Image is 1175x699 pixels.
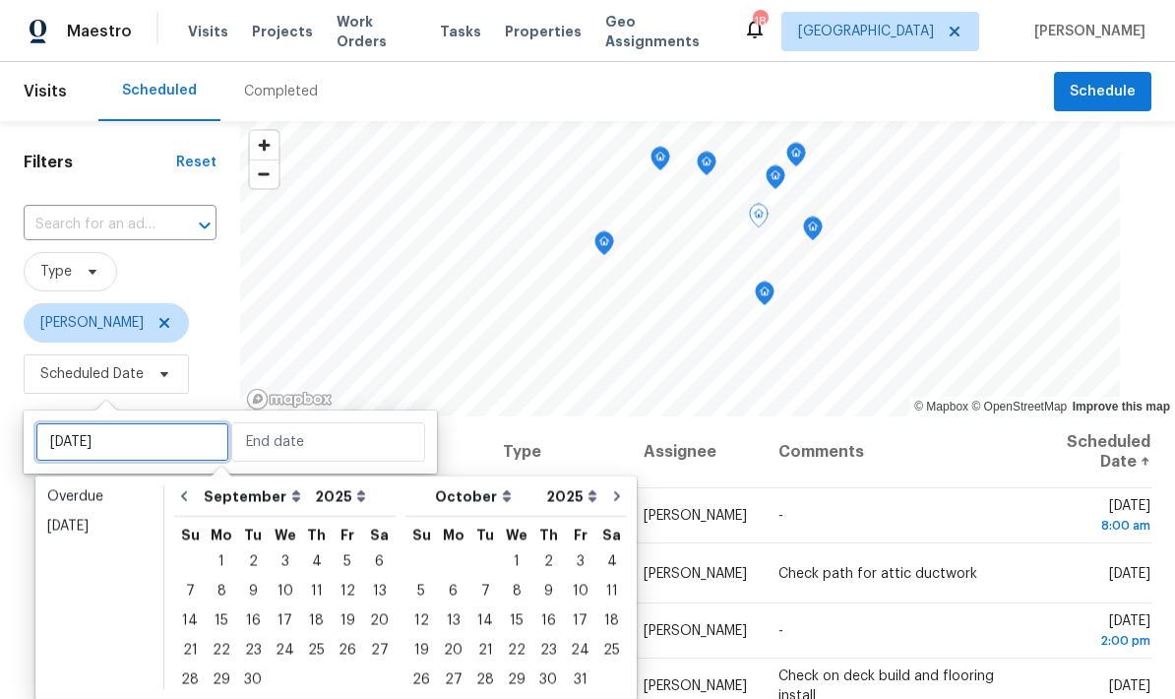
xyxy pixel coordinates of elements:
div: Map marker [786,143,806,173]
div: Mon Sep 29 2025 [206,665,237,694]
div: 12 [405,606,437,634]
div: 5 [332,547,363,575]
ul: Date picker shortcuts [40,481,158,694]
div: 28 [174,666,206,693]
div: 12 [332,577,363,604]
div: 17 [269,606,301,634]
div: Wed Oct 29 2025 [501,665,532,694]
span: - [778,509,783,523]
span: Tasks [440,25,481,38]
span: Maestro [67,22,132,41]
div: Map marker [697,152,716,182]
div: Tue Sep 09 2025 [237,576,269,605]
div: 24 [269,636,301,664]
span: [DATE] [1109,679,1150,693]
div: 18 [596,606,627,634]
div: Sat Sep 20 2025 [363,605,396,635]
div: Thu Oct 16 2025 [532,605,564,635]
div: 8 [206,577,237,604]
div: Thu Oct 30 2025 [532,665,564,694]
div: 2 [237,547,269,575]
div: 25 [596,636,627,664]
div: Mon Oct 06 2025 [437,576,469,605]
div: 5 [405,577,437,604]
button: Schedule [1054,72,1151,112]
div: Thu Oct 23 2025 [532,635,564,665]
div: Fri Oct 03 2025 [564,546,596,576]
div: Fri Oct 24 2025 [564,635,596,665]
span: [PERSON_NAME] [644,566,747,580]
span: [DATE] [1109,566,1150,580]
abbr: Tuesday [244,528,262,541]
div: 21 [174,636,206,664]
abbr: Saturday [602,528,621,541]
abbr: Thursday [539,528,558,541]
div: 2 [532,547,564,575]
div: 1 [206,547,237,575]
div: Map marker [755,282,774,312]
div: 16 [532,606,564,634]
div: 6 [437,577,469,604]
div: Mon Sep 08 2025 [206,576,237,605]
div: Wed Oct 15 2025 [501,605,532,635]
div: Sat Oct 25 2025 [596,635,627,665]
div: Wed Oct 22 2025 [501,635,532,665]
abbr: Thursday [307,528,326,541]
div: Wed Sep 03 2025 [269,546,301,576]
div: 4 [301,547,332,575]
div: 17 [564,606,596,634]
div: 19 [332,606,363,634]
div: Tue Sep 30 2025 [237,665,269,694]
div: 23 [532,636,564,664]
div: Sat Sep 27 2025 [363,635,396,665]
div: Reset [176,153,216,172]
div: Wed Sep 24 2025 [269,635,301,665]
div: Map marker [803,217,823,247]
div: Fri Oct 17 2025 [564,605,596,635]
div: Sun Sep 14 2025 [174,605,206,635]
span: Type [40,262,72,282]
div: Mon Oct 13 2025 [437,605,469,635]
div: Tue Sep 23 2025 [237,635,269,665]
div: 11 [301,577,332,604]
div: 13 [437,606,469,634]
a: OpenStreetMap [971,400,1067,413]
div: Sun Sep 21 2025 [174,635,206,665]
div: 9 [237,577,269,604]
div: 29 [206,666,237,693]
div: Overdue [47,486,152,506]
div: 22 [206,636,237,664]
div: 20 [437,636,469,664]
div: 4 [596,547,627,575]
div: [DATE] [47,516,152,536]
div: Sun Oct 26 2025 [405,665,437,694]
div: Thu Oct 09 2025 [532,576,564,605]
div: Mon Sep 22 2025 [206,635,237,665]
div: 27 [363,636,396,664]
div: 18 [753,12,767,32]
div: 7 [469,577,501,604]
button: Open [191,212,218,239]
abbr: Saturday [370,528,389,541]
input: End date [231,422,425,462]
th: Comments [763,416,1029,488]
div: 6 [363,547,396,575]
abbr: Friday [574,528,587,541]
abbr: Sunday [181,528,200,541]
div: Sun Oct 19 2025 [405,635,437,665]
div: Sat Oct 04 2025 [596,546,627,576]
div: Fri Oct 31 2025 [564,665,596,694]
div: 10 [564,577,596,604]
div: 23 [237,636,269,664]
div: Wed Sep 10 2025 [269,576,301,605]
div: Wed Oct 01 2025 [501,546,532,576]
div: Sun Sep 28 2025 [174,665,206,694]
span: [GEOGRAPHIC_DATA] [798,22,934,41]
div: 15 [206,606,237,634]
select: Month [199,481,310,511]
div: Tue Sep 02 2025 [237,546,269,576]
div: 26 [332,636,363,664]
div: Sat Sep 06 2025 [363,546,396,576]
div: Map marker [749,204,769,234]
div: Tue Oct 28 2025 [469,665,501,694]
